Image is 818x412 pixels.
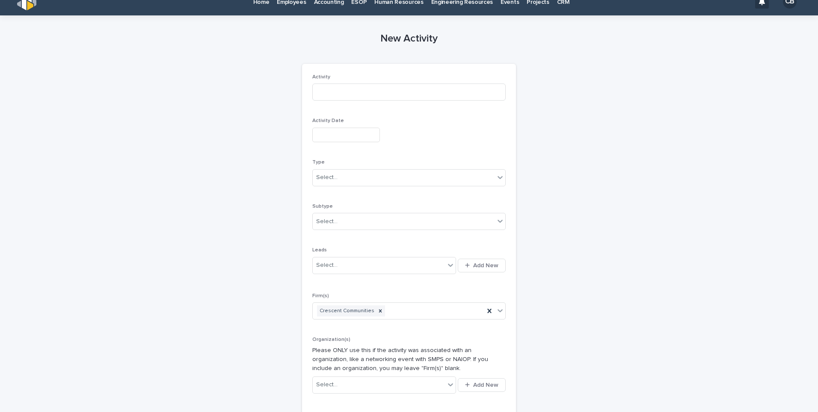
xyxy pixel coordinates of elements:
[312,346,506,373] p: Please ONLY use this if the activity was associated with an organization, like a networking event...
[316,380,338,389] div: Select...
[312,204,333,209] span: Subtype
[312,75,330,80] span: Activity
[312,248,327,253] span: Leads
[312,160,325,165] span: Type
[316,261,338,270] div: Select...
[473,263,498,269] span: Add New
[473,382,498,388] span: Add New
[458,259,506,272] button: Add New
[317,305,376,317] div: Crescent Communities
[302,33,516,45] h1: New Activity
[312,118,344,123] span: Activity Date
[458,378,506,392] button: Add New
[312,337,350,342] span: Organization(s)
[316,217,338,226] div: Select...
[312,293,329,299] span: Firm(s)
[316,173,338,182] div: Select...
